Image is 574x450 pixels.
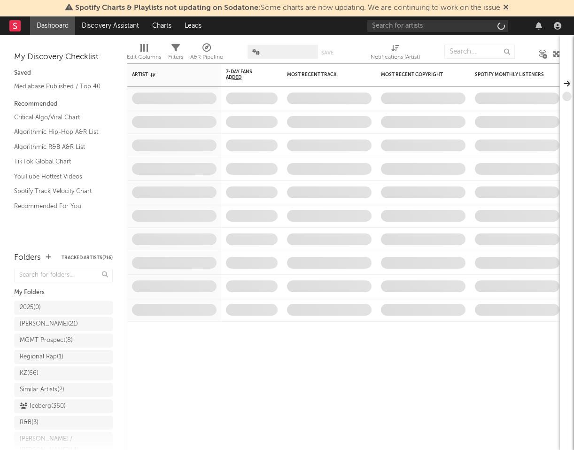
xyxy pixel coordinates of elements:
[168,40,183,67] div: Filters
[14,156,103,167] a: TikTok Global Chart
[20,335,73,346] div: MGMT Prospect ( 8 )
[190,40,223,67] div: A&R Pipeline
[14,171,103,182] a: YouTube Hottest Videos
[127,40,161,67] div: Edit Columns
[20,318,78,330] div: [PERSON_NAME] ( 21 )
[367,20,508,32] input: Search for artists
[14,383,113,397] a: Similar Artists(2)
[503,4,509,12] span: Dismiss
[14,68,113,79] div: Saved
[14,350,113,364] a: Regional Rap(1)
[62,256,113,260] button: Tracked Artists(716)
[75,4,500,12] span: : Some charts are now updating. We are continuing to work on the issue
[371,52,420,63] div: Notifications (Artist)
[75,4,258,12] span: Spotify Charts & Playlists not updating on Sodatone
[146,16,178,35] a: Charts
[14,112,103,123] a: Critical Algo/Viral Chart
[371,40,420,67] div: Notifications (Artist)
[14,269,113,282] input: Search for folders...
[475,72,545,78] div: Spotify Monthly Listeners
[14,142,103,152] a: Algorithmic R&B A&R List
[132,72,202,78] div: Artist
[14,287,113,298] div: My Folders
[127,52,161,63] div: Edit Columns
[321,50,334,55] button: Save
[178,16,208,35] a: Leads
[190,52,223,63] div: A&R Pipeline
[14,99,113,110] div: Recommended
[14,366,113,380] a: KZ(66)
[14,52,113,63] div: My Discovery Checklist
[14,252,41,264] div: Folders
[20,384,64,396] div: Similar Artists ( 2 )
[75,16,146,35] a: Discovery Assistant
[14,317,113,331] a: [PERSON_NAME](21)
[20,417,39,428] div: R&B ( 3 )
[14,81,103,92] a: Mediabase Published / Top 40
[14,334,113,348] a: MGMT Prospect(8)
[30,16,75,35] a: Dashboard
[287,72,357,78] div: Most Recent Track
[226,69,264,80] span: 7-Day Fans Added
[14,127,103,137] a: Algorithmic Hip-Hop A&R List
[20,351,63,363] div: Regional Rap ( 1 )
[14,186,103,196] a: Spotify Track Velocity Chart
[14,416,113,430] a: R&B(3)
[14,301,113,315] a: 2025(0)
[168,52,183,63] div: Filters
[14,201,103,211] a: Recommended For You
[20,302,41,313] div: 2025 ( 0 )
[14,399,113,413] a: Iceberg(360)
[20,368,39,379] div: KZ ( 66 )
[381,72,451,78] div: Most Recent Copyright
[444,45,515,59] input: Search...
[20,401,66,412] div: Iceberg ( 360 )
